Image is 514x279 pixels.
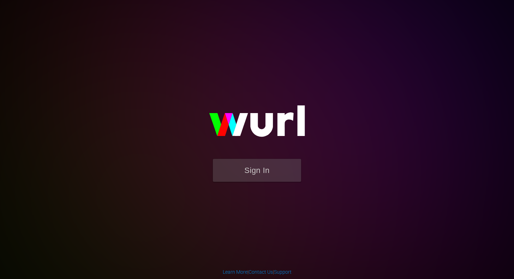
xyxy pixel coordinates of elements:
[223,268,292,275] div: | |
[274,269,292,275] a: Support
[249,269,273,275] a: Contact Us
[213,159,301,182] button: Sign In
[223,269,247,275] a: Learn More
[186,90,328,159] img: wurl-logo-on-black-223613ac3d8ba8fe6dc639794a292ebdb59501304c7dfd60c99c58986ef67473.svg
